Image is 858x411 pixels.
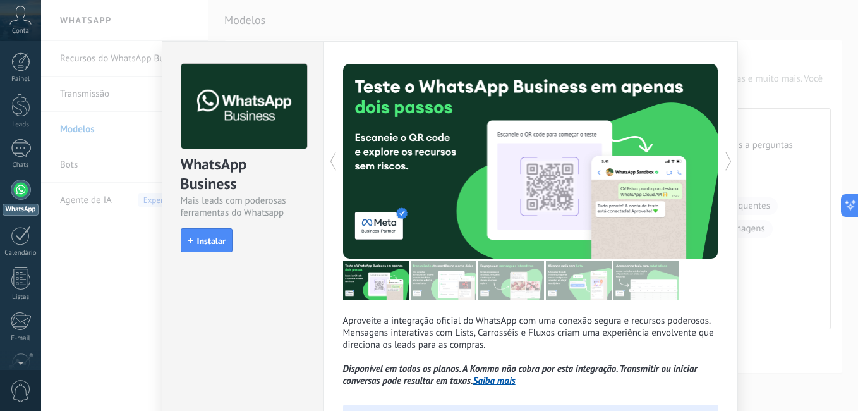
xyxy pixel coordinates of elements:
div: Leads [3,121,39,129]
div: WhatsApp Business [181,154,305,195]
button: Instalar [181,228,233,252]
a: Saiba mais [473,375,516,387]
img: tour_image_af96a8ccf0f3a66e7f08a429c7d28073.png [343,261,409,300]
div: Calendário [3,249,39,257]
i: Disponível em todos os planos. A Kommo não cobra por esta integração. Transmitir ou iniciar conve... [343,363,698,387]
span: Conta [12,27,29,35]
div: Painel [3,75,39,83]
span: Instalar [197,236,226,245]
div: WhatsApp [3,204,39,216]
img: tour_image_6cf6297515b104f916d063e49aae351c.png [411,261,476,300]
div: Mais leads com poderosas ferramentas do Whatsapp [181,195,305,219]
div: Chats [3,161,39,169]
div: Listas [3,293,39,302]
p: Aproveite a integração oficial do WhatsApp com uma conexão segura e recursos poderosos. Mensagens... [343,315,718,387]
img: tour_image_58a1c38c4dee0ce492f4b60cdcddf18a.png [546,261,612,300]
div: E-mail [3,334,39,343]
img: logo_main.png [181,64,307,149]
img: tour_image_46dcd16e2670e67c1b8e928eefbdcce9.png [613,261,679,300]
img: tour_image_87c31d5c6b42496d4b4f28fbf9d49d2b.png [478,261,544,300]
